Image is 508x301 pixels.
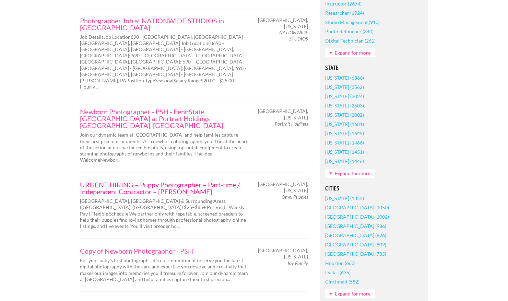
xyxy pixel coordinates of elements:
[325,147,364,157] a: [US_STATE] (1451)
[325,82,364,92] a: [US_STATE] (3562)
[325,129,364,138] a: [US_STATE] (1645)
[325,92,364,101] a: [US_STATE] (3024)
[80,198,248,229] p: [GEOGRAPHIC_DATA], [GEOGRAPHIC_DATA] & Surrounding Areas ([GEOGRAPHIC_DATA], [GEOGRAPHIC_DATA]) $...
[282,194,308,200] em: Omni Puppies
[325,8,364,18] a: Researcher (1924)
[325,258,356,268] a: Houston (663)
[258,247,308,260] span: [GEOGRAPHIC_DATA], [US_STATE]
[325,110,364,119] a: [US_STATE] (2002)
[325,36,376,45] a: Digital Technician (261)
[325,203,389,212] a: [GEOGRAPHIC_DATA] (1050)
[325,138,364,147] a: [US_STATE] (1466)
[80,181,248,195] a: URGENT HIRING – Puppy Photographer – Part-time / Independent Contractor – [PERSON_NAME]
[325,169,375,178] a: Expand for more
[325,27,374,36] a: Photo Retoucher (340)
[325,231,386,240] a: [GEOGRAPHIC_DATA] (826)
[325,48,375,57] a: Expand for more
[325,119,364,129] a: [US_STATE] (1681)
[325,73,364,82] a: [US_STATE] (6866)
[80,257,248,282] p: For your baby’s first photographs, it’s our commitment to serve you the latest digital photograph...
[325,249,386,258] a: [GEOGRAPHIC_DATA] (785)
[325,157,364,166] a: [US_STATE] (1446)
[279,30,308,42] em: NATIONWIDE STUDIOS
[258,17,308,30] span: [GEOGRAPHIC_DATA], [US_STATE]
[80,132,248,163] p: Join our dynamic team at [GEOGRAPHIC_DATA] and help families capture their first precious moments...
[325,212,389,221] a: [GEOGRAPHIC_DATA] (1002)
[325,194,364,203] a: [US_STATE] (1355)
[325,268,351,277] a: Dallas (635)
[80,108,248,129] a: Newborn Photographer - PSH - PennState [GEOGRAPHIC_DATA] at Portrait Holdings [GEOGRAPHIC_DATA], ...
[287,260,308,266] em: Joy Family
[325,277,359,286] a: Cincinnati (582)
[325,18,380,27] a: Studio Management (910)
[325,65,423,71] h5: State
[325,240,386,249] a: [GEOGRAPHIC_DATA] (809)
[325,185,423,192] h5: Cities
[325,221,386,231] a: [GEOGRAPHIC_DATA] (936)
[80,247,248,254] a: Copy of Newborn Photographer - PSH
[275,121,308,127] em: Portrait Holdings
[80,34,248,90] p: Job DetailsJob Location690 - [GEOGRAPHIC_DATA], [GEOGRAPHIC_DATA] - [GEOGRAPHIC_DATA], [GEOGRAPHI...
[325,101,364,110] a: [US_STATE] (2603)
[325,289,375,298] a: Expand for more
[80,17,248,31] a: Photographer Job at NATIONWIDE STUDIOS in [GEOGRAPHIC_DATA]
[258,181,308,194] span: [GEOGRAPHIC_DATA], [US_STATE]
[258,108,308,120] span: [GEOGRAPHIC_DATA], [US_STATE]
